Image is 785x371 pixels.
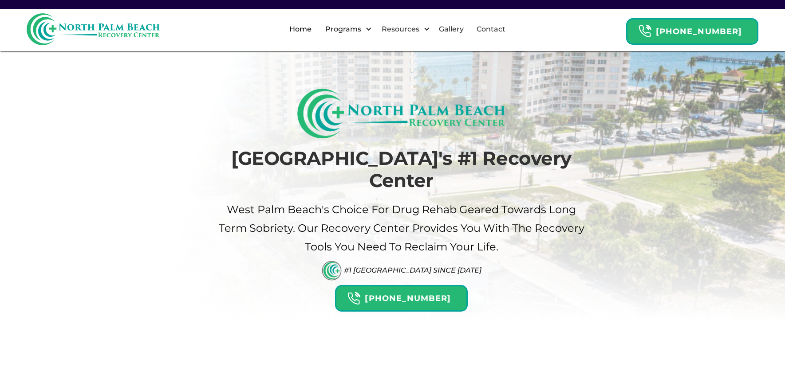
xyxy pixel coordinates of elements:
[297,89,505,138] img: North Palm Beach Recovery Logo (Rectangle)
[217,147,586,192] h1: [GEOGRAPHIC_DATA]'s #1 Recovery Center
[374,15,432,43] div: Resources
[344,266,481,274] div: #1 [GEOGRAPHIC_DATA] Since [DATE]
[379,24,422,35] div: Resources
[626,14,758,45] a: Header Calendar Icons[PHONE_NUMBER]
[217,200,586,256] p: West palm beach's Choice For drug Rehab Geared Towards Long term sobriety. Our Recovery Center pr...
[318,15,374,43] div: Programs
[284,15,317,43] a: Home
[656,27,742,36] strong: [PHONE_NUMBER]
[347,292,360,305] img: Header Calendar Icons
[365,293,451,303] strong: [PHONE_NUMBER]
[434,15,469,43] a: Gallery
[335,281,467,312] a: Header Calendar Icons[PHONE_NUMBER]
[323,24,363,35] div: Programs
[471,15,511,43] a: Contact
[638,24,651,38] img: Header Calendar Icons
